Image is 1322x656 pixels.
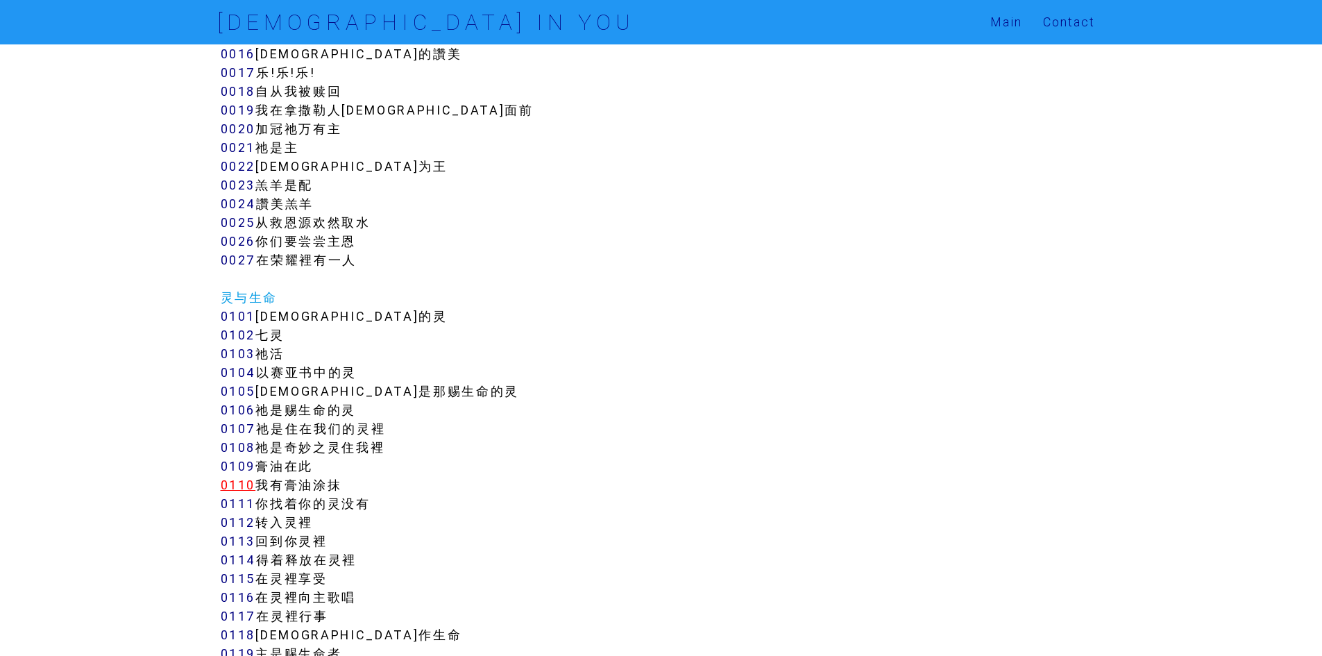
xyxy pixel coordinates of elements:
[221,439,256,455] a: 0108
[221,458,256,474] a: 0109
[221,477,256,493] a: 0110
[221,65,257,81] a: 0017
[221,421,257,437] a: 0107
[221,233,256,249] a: 0026
[221,158,256,174] a: 0022
[221,627,256,643] a: 0118
[221,215,256,230] a: 0025
[221,102,256,118] a: 0019
[221,608,257,624] a: 0117
[221,83,256,99] a: 0018
[1263,594,1312,646] iframe: Chat
[221,346,256,362] a: 0103
[221,364,257,380] a: 0104
[221,121,256,137] a: 0020
[221,252,257,268] a: 0027
[221,496,256,512] a: 0111
[221,552,257,568] a: 0114
[221,533,256,549] a: 0113
[221,177,256,193] a: 0023
[221,196,257,212] a: 0024
[221,383,256,399] a: 0105
[221,327,256,343] a: 0102
[221,589,256,605] a: 0116
[221,571,256,587] a: 0115
[221,514,256,530] a: 0112
[221,402,256,418] a: 0106
[221,46,256,62] a: 0016
[221,140,256,155] a: 0021
[221,308,256,324] a: 0101
[221,289,278,305] a: 灵与生命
